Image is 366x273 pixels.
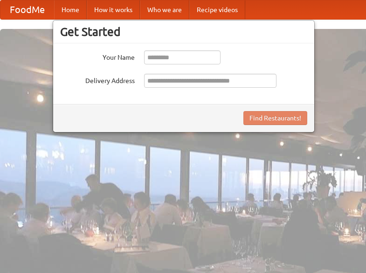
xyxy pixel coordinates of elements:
[60,74,135,85] label: Delivery Address
[54,0,87,19] a: Home
[140,0,189,19] a: Who we are
[60,25,307,39] h3: Get Started
[60,50,135,62] label: Your Name
[189,0,245,19] a: Recipe videos
[243,111,307,125] button: Find Restaurants!
[0,0,54,19] a: FoodMe
[87,0,140,19] a: How it works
